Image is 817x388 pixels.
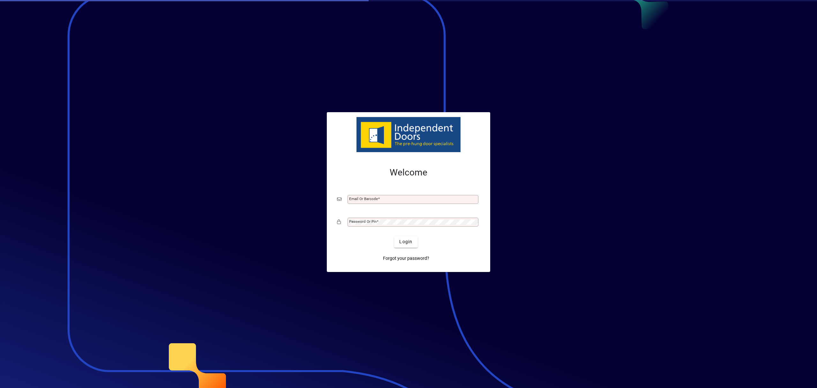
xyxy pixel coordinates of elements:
[349,219,377,224] mat-label: Password or Pin
[399,238,412,245] span: Login
[349,197,378,201] mat-label: Email or Barcode
[380,253,432,264] a: Forgot your password?
[337,167,480,178] h2: Welcome
[394,236,417,248] button: Login
[383,255,429,262] span: Forgot your password?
